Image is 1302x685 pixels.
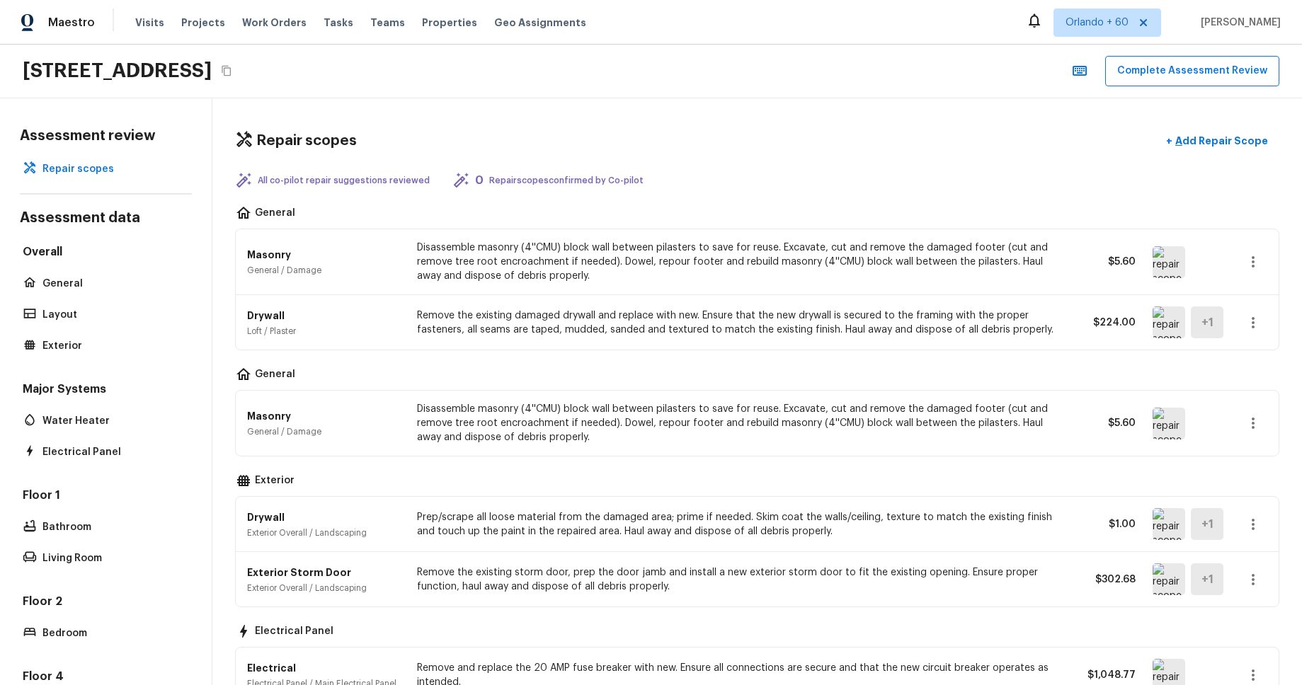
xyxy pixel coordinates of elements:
p: Remove the existing damaged drywall and replace with new. Ensure that the new drywall is secured ... [417,309,1055,337]
p: Remove the existing storm door, prep the door jamb and install a new exterior storm door to fit t... [417,565,1055,594]
p: $1.00 [1072,517,1136,531]
p: Exterior [255,473,295,490]
h4: Assessment data [20,209,192,230]
p: Living Room [42,551,183,565]
span: Work Orders [242,16,307,30]
p: $1,048.77 [1072,668,1136,682]
p: Add Repair Scope [1172,134,1268,148]
h5: + 1 [1201,315,1214,330]
p: General [255,206,295,223]
h5: + 1 [1201,572,1214,587]
p: $5.60 [1072,416,1136,430]
span: Teams [370,16,405,30]
p: $302.68 [1072,572,1136,587]
button: Complete Assessment Review [1105,56,1279,86]
img: repair scope asset [1153,508,1185,540]
span: Maestro [48,16,95,30]
p: Loft / Plaster [247,326,296,337]
button: +Add Repair Scope [1155,127,1279,156]
p: General / Damage [247,426,321,437]
span: Orlando + 60 [1066,16,1129,30]
p: Electrical [247,661,396,675]
p: General [255,367,295,384]
p: Exterior Overall / Landscaping [247,582,367,594]
p: Prep/scrape all loose material from the damaged area; prime if needed. Skim coat the walls/ceilin... [417,510,1055,539]
p: Masonry [247,248,321,262]
p: Drywall [247,309,296,323]
p: Exterior [42,339,183,353]
p: Disassemble masonry (4''CMU) block wall between pilasters to save for reuse. Excavate, cut and re... [417,241,1055,283]
p: Exterior Overall / Landscaping [247,527,367,539]
p: Electrical Panel [255,624,333,641]
p: All co-pilot repair suggestions reviewed [258,175,430,186]
p: General / Damage [247,265,321,276]
img: repair scope asset [1153,306,1185,338]
p: Electrical Panel [42,445,183,459]
h5: Major Systems [20,381,192,400]
h5: Floor 1 [20,488,192,506]
img: repair scope asset [1153,563,1185,595]
p: Layout [42,308,183,322]
p: Drywall [247,510,367,524]
p: $224.00 [1072,316,1136,330]
h5: + 1 [1201,517,1214,532]
p: Exterior Storm Door [247,565,367,580]
p: $5.60 [1072,255,1136,269]
p: Bedroom [42,626,183,640]
p: Masonry [247,409,321,423]
p: Bathroom [42,520,183,534]
h5: Overall [20,244,192,263]
span: Visits [135,16,164,30]
span: [PERSON_NAME] [1195,16,1281,30]
p: General [42,277,183,291]
img: repair scope asset [1153,408,1185,439]
span: Properties [422,16,477,30]
h5: Floor 2 [20,594,192,612]
span: Projects [181,16,225,30]
button: Copy Address [217,62,236,80]
h2: [STREET_ADDRESS] [23,58,212,84]
p: Repair scopes confirmed by Co-pilot [489,175,644,186]
span: Geo Assignments [494,16,586,30]
p: Disassemble masonry (4''CMU) block wall between pilasters to save for reuse. Excavate, cut and re... [417,402,1055,444]
span: Tasks [324,18,353,28]
h4: Repair scopes [256,132,357,150]
h4: Assessment review [20,127,192,145]
h5: 0 [475,173,484,188]
p: Water Heater [42,414,183,428]
p: Repair scopes [42,162,183,176]
img: repair scope asset [1153,246,1185,278]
